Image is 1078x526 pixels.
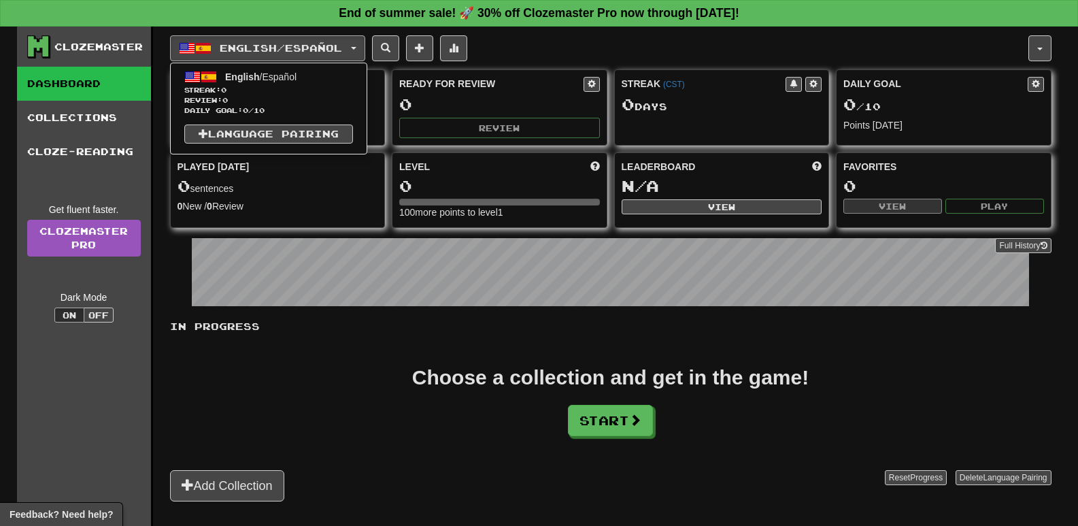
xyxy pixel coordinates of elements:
div: Dark Mode [27,291,141,304]
div: 0 [399,96,600,113]
span: Score more points to level up [590,160,600,174]
span: Open feedback widget [10,508,113,521]
button: Off [84,308,114,323]
span: English [225,71,260,82]
span: Leaderboard [622,160,696,174]
a: Dashboard [17,67,151,101]
div: 0 [843,178,1044,195]
span: English / Español [220,42,342,54]
a: Cloze-Reading [17,135,151,169]
div: Clozemaster [54,40,143,54]
button: Play [945,199,1044,214]
div: Ready for Review [399,77,584,91]
button: ResetProgress [885,470,947,485]
a: English/EspañolStreak:0 Review:0Daily Goal:0/10 [171,67,367,118]
span: Daily Goal: / 10 [184,105,353,116]
button: Full History [995,238,1051,253]
div: Streak [622,77,786,91]
button: On [54,308,84,323]
span: 0 [843,95,856,114]
div: Day s [622,96,822,114]
span: Streak: [184,85,353,95]
span: Review: 0 [184,95,353,105]
span: N/A [622,176,659,195]
span: This week in points, UTC [812,160,822,174]
button: View [622,199,822,214]
a: Language Pairing [184,125,353,144]
div: 100 more points to level 1 [399,206,600,219]
strong: 0 [178,201,183,212]
button: Search sentences [372,35,399,61]
button: Add sentence to collection [406,35,433,61]
button: Add Collection [170,470,284,502]
span: 0 [221,86,226,94]
span: Language Pairing [983,473,1047,482]
span: Progress [910,473,943,482]
button: English/Español [170,35,365,61]
div: 0 [399,178,600,195]
div: Points [DATE] [843,118,1044,132]
div: New / Review [178,199,378,213]
a: (CST) [663,80,685,89]
span: 0 [622,95,635,114]
span: Played [DATE] [178,160,250,174]
div: Get fluent faster. [27,203,141,216]
div: Daily Goal [843,77,1028,92]
div: Favorites [843,160,1044,174]
strong: 0 [207,201,212,212]
span: Level [399,160,430,174]
div: Choose a collection and get in the game! [412,367,809,388]
button: More stats [440,35,467,61]
span: 0 [178,176,190,195]
span: / Español [225,71,297,82]
span: / 10 [843,101,881,112]
strong: End of summer sale! 🚀 30% off Clozemaster Pro now through [DATE]! [339,6,739,20]
button: DeleteLanguage Pairing [956,470,1051,485]
button: Start [568,405,653,436]
span: 0 [243,106,248,114]
a: Collections [17,101,151,135]
p: In Progress [170,320,1051,333]
a: ClozemasterPro [27,220,141,257]
div: sentences [178,178,378,195]
button: Review [399,118,600,138]
button: View [843,199,942,214]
